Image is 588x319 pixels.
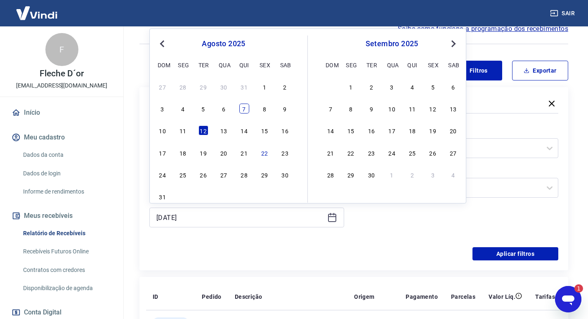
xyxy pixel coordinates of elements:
a: Saiba como funciona a programação dos recebimentos [398,24,568,34]
div: Choose terça-feira, 19 de agosto de 2025 [198,148,208,158]
p: Parcelas [451,293,475,301]
div: Choose segunda-feira, 11 de agosto de 2025 [178,125,188,135]
p: [EMAIL_ADDRESS][DOMAIN_NAME] [16,81,107,90]
p: Valor Líq. [489,293,515,301]
div: Choose sexta-feira, 12 de setembro de 2025 [428,104,438,113]
div: Choose quinta-feira, 21 de agosto de 2025 [239,148,249,158]
div: Choose sábado, 16 de agosto de 2025 [280,125,290,135]
div: Choose quarta-feira, 3 de setembro de 2025 [387,82,397,92]
div: qui [407,60,417,70]
div: seg [178,60,188,70]
input: Data final [156,211,324,224]
div: Choose quinta-feira, 2 de outubro de 2025 [407,170,417,180]
button: Meus recebíveis [10,207,113,225]
div: qua [219,60,229,70]
div: Choose quarta-feira, 6 de agosto de 2025 [219,104,229,113]
div: Choose terça-feira, 12 de agosto de 2025 [198,125,208,135]
div: sex [428,60,438,70]
div: Choose sexta-feira, 29 de agosto de 2025 [260,170,269,180]
div: Choose terça-feira, 5 de agosto de 2025 [198,104,208,113]
div: sex [260,60,269,70]
div: Choose domingo, 21 de setembro de 2025 [326,148,335,158]
div: Choose terça-feira, 2 de setembro de 2025 [198,191,208,201]
div: dom [158,60,168,70]
div: Choose segunda-feira, 8 de setembro de 2025 [346,104,356,113]
div: qua [387,60,397,70]
div: month 2025-08 [156,80,291,203]
div: Choose sexta-feira, 3 de outubro de 2025 [428,170,438,180]
p: ID [153,293,158,301]
div: Choose sábado, 6 de setembro de 2025 [280,191,290,201]
div: Choose sábado, 6 de setembro de 2025 [448,82,458,92]
iframe: Número de mensagens não lidas [567,284,583,293]
div: Choose domingo, 10 de agosto de 2025 [158,125,168,135]
a: Recebíveis Futuros Online [20,243,113,260]
a: Dados de login [20,165,113,182]
p: Pedido [202,293,221,301]
div: Choose domingo, 17 de agosto de 2025 [158,148,168,158]
a: Informe de rendimentos [20,183,113,200]
div: F [45,33,78,66]
div: Choose sexta-feira, 19 de setembro de 2025 [428,125,438,135]
div: Choose domingo, 3 de agosto de 2025 [158,104,168,113]
div: Choose quinta-feira, 25 de setembro de 2025 [407,148,417,158]
div: Choose segunda-feira, 1 de setembro de 2025 [346,82,356,92]
div: sab [280,60,290,70]
div: Choose quinta-feira, 11 de setembro de 2025 [407,104,417,113]
div: Choose quinta-feira, 18 de setembro de 2025 [407,125,417,135]
div: Choose sexta-feira, 1 de agosto de 2025 [260,82,269,92]
div: Choose sábado, 2 de agosto de 2025 [280,82,290,92]
p: Pagamento [406,293,438,301]
div: Choose quinta-feira, 4 de setembro de 2025 [239,191,249,201]
p: Descrição [235,293,262,301]
a: Disponibilização de agenda [20,280,113,297]
div: Choose terça-feira, 16 de setembro de 2025 [366,125,376,135]
div: Choose quinta-feira, 7 de agosto de 2025 [239,104,249,113]
div: Choose segunda-feira, 1 de setembro de 2025 [178,191,188,201]
div: Choose segunda-feira, 15 de setembro de 2025 [346,125,356,135]
div: Choose segunda-feira, 18 de agosto de 2025 [178,148,188,158]
div: dom [326,60,335,70]
div: Choose quarta-feira, 1 de outubro de 2025 [387,170,397,180]
div: Choose quinta-feira, 14 de agosto de 2025 [239,125,249,135]
div: qui [239,60,249,70]
p: Fleche D´or [40,69,83,78]
div: Choose quarta-feira, 27 de agosto de 2025 [219,170,229,180]
div: Choose quarta-feira, 20 de agosto de 2025 [219,148,229,158]
div: Choose segunda-feira, 22 de setembro de 2025 [346,148,356,158]
div: Choose sábado, 27 de setembro de 2025 [448,148,458,158]
div: Choose terça-feira, 2 de setembro de 2025 [366,82,376,92]
div: Choose sexta-feira, 8 de agosto de 2025 [260,104,269,113]
div: Choose sexta-feira, 15 de agosto de 2025 [260,125,269,135]
div: Choose quinta-feira, 4 de setembro de 2025 [407,82,417,92]
button: Filtros [446,61,502,80]
div: Choose quarta-feira, 17 de setembro de 2025 [387,125,397,135]
div: Choose sexta-feira, 22 de agosto de 2025 [260,148,269,158]
img: Vindi [10,0,64,26]
p: Origem [354,293,374,301]
div: Choose sexta-feira, 5 de setembro de 2025 [428,82,438,92]
div: ter [198,60,208,70]
div: Choose domingo, 28 de setembro de 2025 [326,170,335,180]
div: Choose sábado, 13 de setembro de 2025 [448,104,458,113]
div: Choose quarta-feira, 3 de setembro de 2025 [219,191,229,201]
div: Choose quinta-feira, 31 de julho de 2025 [239,82,249,92]
div: Choose sexta-feira, 26 de setembro de 2025 [428,148,438,158]
div: Choose domingo, 31 de agosto de 2025 [158,191,168,201]
div: Choose sábado, 23 de agosto de 2025 [280,148,290,158]
button: Aplicar filtros [472,247,558,260]
div: Choose terça-feira, 26 de agosto de 2025 [198,170,208,180]
div: Choose sexta-feira, 5 de setembro de 2025 [260,191,269,201]
a: Contratos com credores [20,262,113,279]
div: Choose terça-feira, 30 de setembro de 2025 [366,170,376,180]
div: Choose domingo, 27 de julho de 2025 [158,82,168,92]
div: Choose quarta-feira, 13 de agosto de 2025 [219,125,229,135]
p: Tarifas [535,293,555,301]
button: Sair [548,6,578,21]
div: sab [448,60,458,70]
div: Choose domingo, 31 de agosto de 2025 [326,82,335,92]
div: Choose sábado, 9 de agosto de 2025 [280,104,290,113]
a: Relatório de Recebíveis [20,225,113,242]
div: Choose segunda-feira, 25 de agosto de 2025 [178,170,188,180]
